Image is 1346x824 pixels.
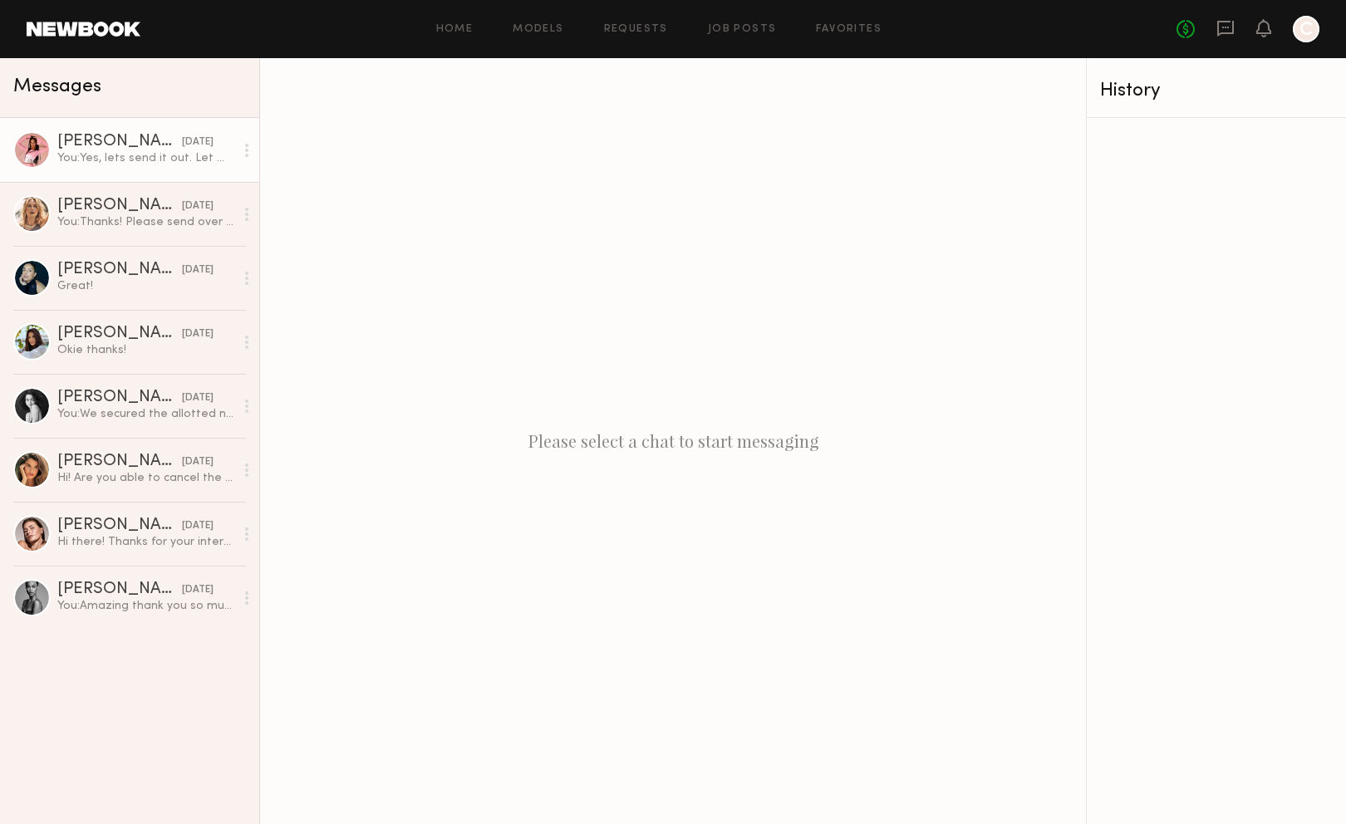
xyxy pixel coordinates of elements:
[57,581,182,598] div: [PERSON_NAME]
[57,134,182,150] div: [PERSON_NAME]
[57,214,234,230] div: You: Thanks! Please send over for approval
[816,24,882,35] a: Favorites
[182,454,214,470] div: [DATE]
[182,582,214,598] div: [DATE]
[57,534,234,550] div: Hi there! Thanks for your interest :) Is there any flexibility in the budget? Typically for an ed...
[513,24,563,35] a: Models
[57,198,182,214] div: [PERSON_NAME]
[1100,81,1333,101] div: History
[57,517,182,534] div: [PERSON_NAME]
[57,150,234,166] div: You: Yes, lets send it out. Let me know the cost Thanks
[57,454,182,470] div: [PERSON_NAME]
[57,278,234,294] div: Great!
[57,406,234,422] div: You: We secured the allotted number of partnerships. I will reach out if we need additional conte...
[436,24,474,35] a: Home
[182,135,214,150] div: [DATE]
[57,390,182,406] div: [PERSON_NAME]
[708,24,777,35] a: Job Posts
[182,262,214,278] div: [DATE]
[57,326,182,342] div: [PERSON_NAME]
[182,390,214,406] div: [DATE]
[604,24,668,35] a: Requests
[57,470,234,486] div: Hi! Are you able to cancel the job please? Just want to make sure you don’t send products my way....
[260,58,1086,824] div: Please select a chat to start messaging
[1293,16,1319,42] a: C
[57,262,182,278] div: [PERSON_NAME]
[57,342,234,358] div: Okie thanks!
[13,77,101,96] span: Messages
[182,518,214,534] div: [DATE]
[182,199,214,214] div: [DATE]
[182,326,214,342] div: [DATE]
[57,598,234,614] div: You: Amazing thank you so much [PERSON_NAME]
